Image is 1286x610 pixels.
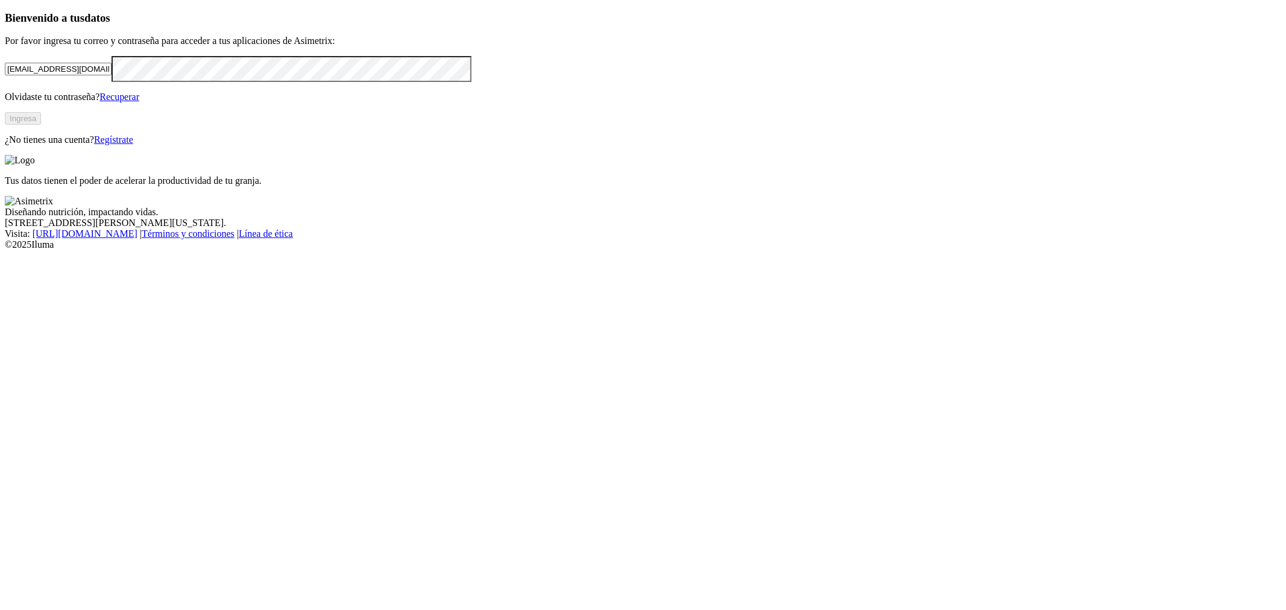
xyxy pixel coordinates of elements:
[33,228,137,239] a: [URL][DOMAIN_NAME]
[5,112,41,125] button: Ingresa
[5,11,1281,25] h3: Bienvenido a tus
[5,134,1281,145] p: ¿No tienes una cuenta?
[5,63,112,75] input: Tu correo
[5,155,35,166] img: Logo
[5,92,1281,102] p: Olvidaste tu contraseña?
[5,228,1281,239] div: Visita : | |
[5,207,1281,218] div: Diseñando nutrición, impactando vidas.
[5,196,53,207] img: Asimetrix
[5,36,1281,46] p: Por favor ingresa tu correo y contraseña para acceder a tus aplicaciones de Asimetrix:
[99,92,139,102] a: Recuperar
[5,239,1281,250] div: © 2025 Iluma
[94,134,133,145] a: Regístrate
[5,175,1281,186] p: Tus datos tienen el poder de acelerar la productividad de tu granja.
[84,11,110,24] span: datos
[5,218,1281,228] div: [STREET_ADDRESS][PERSON_NAME][US_STATE].
[142,228,235,239] a: Términos y condiciones
[239,228,293,239] a: Línea de ética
